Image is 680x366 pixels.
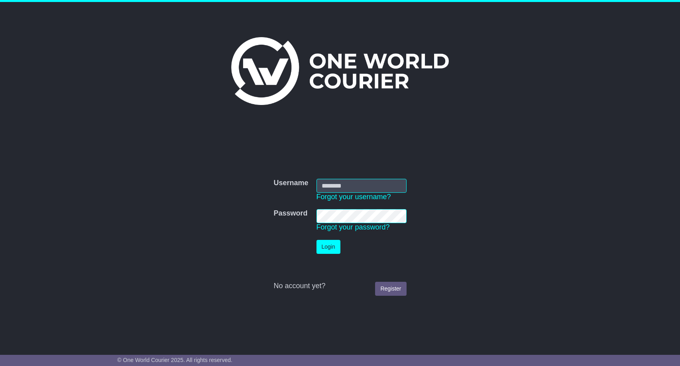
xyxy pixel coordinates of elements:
div: No account yet? [273,282,406,291]
a: Forgot your username? [316,193,391,201]
a: Register [375,282,406,296]
label: Password [273,209,307,218]
button: Login [316,240,340,254]
img: One World [231,37,449,105]
label: Username [273,179,308,188]
span: © One World Courier 2025. All rights reserved. [117,357,232,363]
a: Forgot your password? [316,223,390,231]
